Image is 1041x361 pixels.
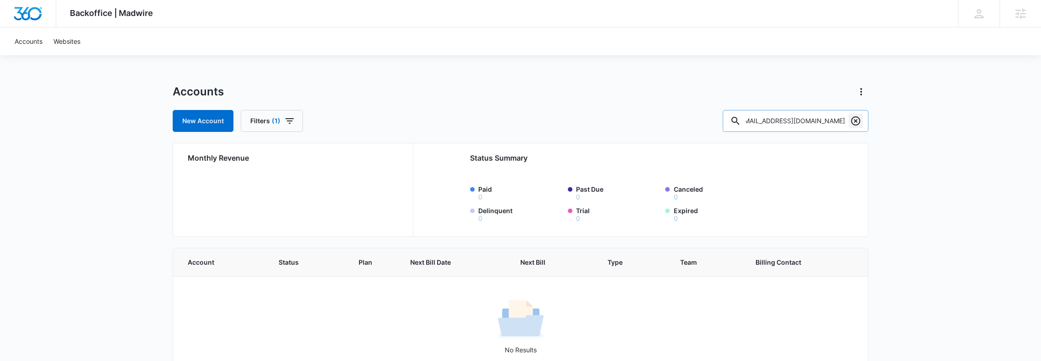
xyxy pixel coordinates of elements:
[478,206,562,222] label: Delinquent
[576,206,660,222] label: Trial
[410,257,485,267] span: Next Bill Date
[279,257,323,267] span: Status
[673,184,757,200] label: Canceled
[723,110,868,132] input: Search
[48,27,86,55] a: Websites
[188,152,402,163] h2: Monthly Revenue
[173,110,233,132] a: New Account
[173,85,224,99] h1: Accounts
[174,345,867,355] p: No Results
[241,110,303,132] button: Filters(1)
[478,184,562,200] label: Paid
[680,257,720,267] span: Team
[756,257,831,267] span: Billing Contact
[188,257,243,267] span: Account
[520,257,572,267] span: Next Bill
[272,118,280,124] span: (1)
[9,27,48,55] a: Accounts
[359,257,388,267] span: Plan
[470,152,808,163] h2: Status Summary
[854,84,868,99] button: Actions
[673,206,757,222] label: Expired
[848,114,863,128] button: Clear
[607,257,645,267] span: Type
[576,184,660,200] label: Past Due
[70,8,153,18] span: Backoffice | Madwire
[498,297,544,343] img: No Results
